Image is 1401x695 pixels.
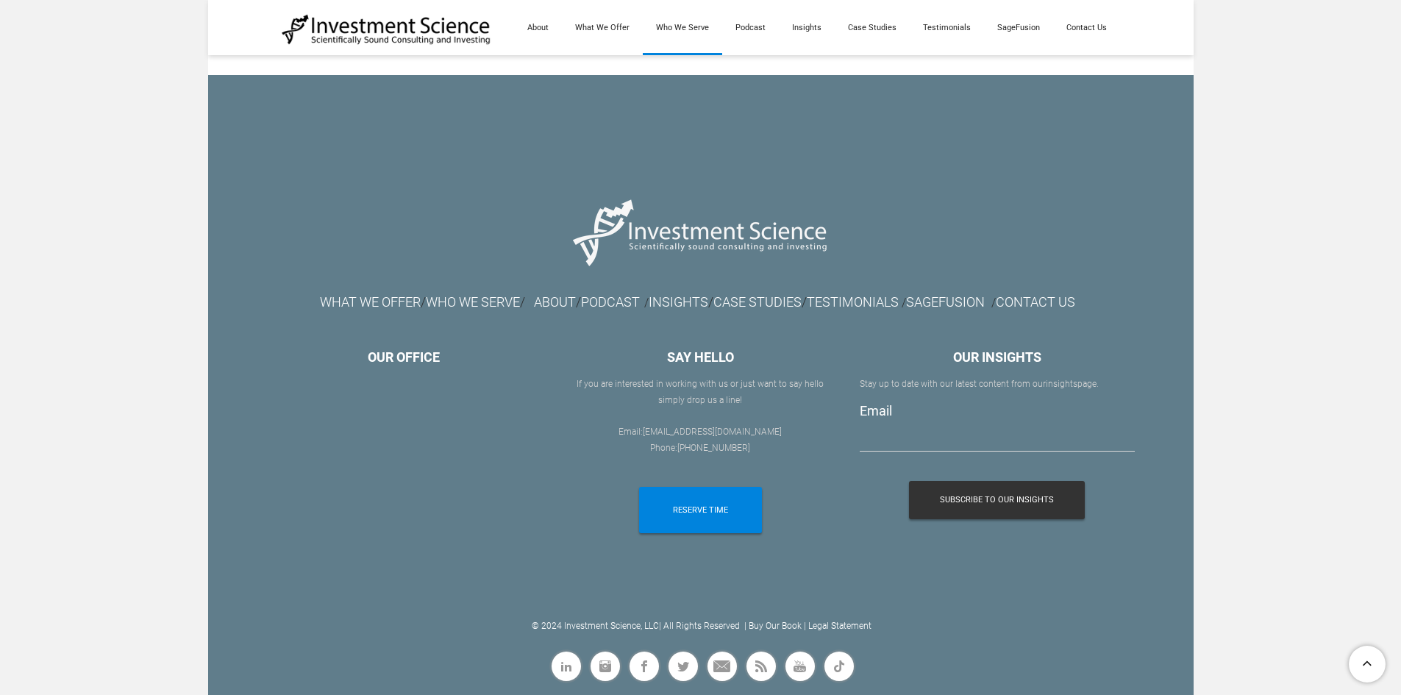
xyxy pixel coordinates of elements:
[906,299,985,309] a: SAGEFUSION
[677,443,750,453] font: [PHONE_NUMBER]
[320,294,421,310] font: WHAT WE OFFER
[744,649,778,683] a: Rss
[581,299,640,309] a: PODCAST
[744,621,746,631] a: |
[534,294,576,310] a: ABOUT
[804,621,806,631] a: |
[588,649,622,683] a: Instagram
[368,349,440,365] font: OUR OFFICE
[902,296,906,310] font: /
[749,621,802,631] a: Buy Our Book
[906,294,985,310] font: SAGEFUSION
[713,294,902,310] font: /
[991,296,996,310] font: /
[581,294,640,310] font: PODCAST
[677,443,750,453] a: [PHONE_NUMBER]​
[1343,640,1394,688] a: To Top
[649,294,713,310] font: /
[940,481,1054,519] span: Subscribe To Our Insights
[953,349,1041,365] font: OUR INSIGHTS
[996,294,1075,310] a: CONTACT US
[649,294,708,310] a: INSIGHTS
[643,427,782,437] a: [EMAIL_ADDRESS][DOMAIN_NAME]
[667,349,734,365] font: SAY HELLO
[1046,379,1077,389] a: insights
[644,296,649,310] font: /
[577,379,824,405] font: If you are interested in working with us or ​just want to say hello simply drop us a line!
[808,621,871,631] a: Legal Statement
[807,294,899,310] a: TESTIMONIALS
[627,649,661,683] a: Facebook
[639,487,762,533] a: RESERVE TIME
[565,185,836,279] img: Picture
[532,621,659,631] a: © 2024 Investment Science, LLC
[705,649,739,683] a: Mail
[659,621,661,631] a: |
[783,649,817,683] a: Youtube
[426,299,520,309] a: WHO WE SERVE
[860,403,892,418] label: Email
[663,621,740,631] a: All Rights Reserved
[673,487,728,533] span: RESERVE TIME
[426,294,520,310] font: WHO WE SERVE
[549,649,583,683] a: Linkedin
[282,13,491,46] img: Investment Science | NYC Consulting Services
[520,294,525,310] font: /
[534,294,581,310] font: /
[713,294,802,310] a: CASE STUDIES
[860,379,1099,389] font: Stay up to date with our latest content from our page.
[618,427,782,453] font: Email: Phone:
[320,299,421,309] a: WHAT WE OFFER
[666,649,700,683] a: Twitter
[421,294,426,310] font: /
[822,649,856,683] a: Flickr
